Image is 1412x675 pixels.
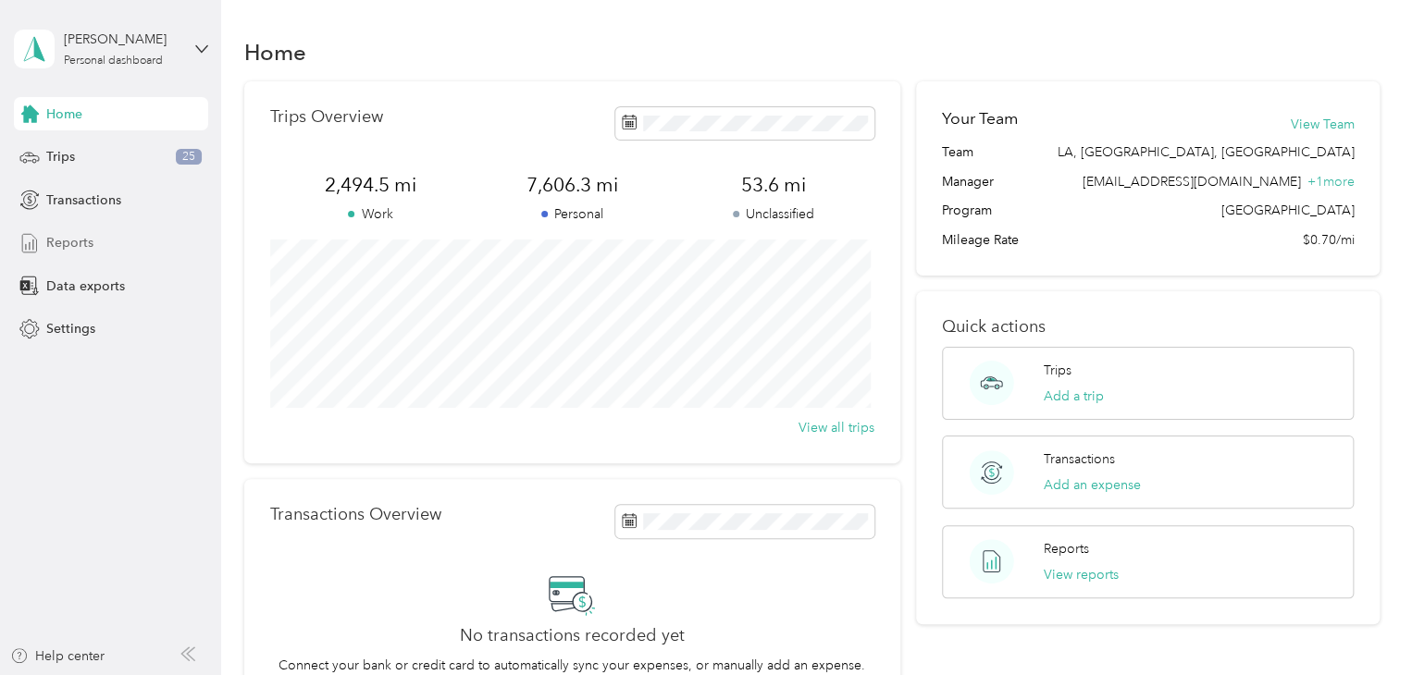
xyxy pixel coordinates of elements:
[1044,539,1089,558] p: Reports
[673,172,874,198] span: 53.6 mi
[46,104,82,124] span: Home
[673,204,874,224] p: Unclassified
[46,276,125,296] span: Data exports
[270,204,472,224] p: Work
[1044,449,1115,469] p: Transactions
[64,30,180,49] div: [PERSON_NAME]
[1290,115,1354,134] button: View Team
[942,317,1354,337] p: Quick actions
[1302,230,1354,250] span: $0.70/mi
[1082,174,1300,190] span: [EMAIL_ADDRESS][DOMAIN_NAME]
[1044,387,1104,406] button: Add a trip
[799,418,874,437] button: View all trips
[1220,201,1354,220] span: [GEOGRAPHIC_DATA]
[270,505,441,524] p: Transactions Overview
[942,172,994,191] span: Manager
[244,43,306,62] h1: Home
[270,172,472,198] span: 2,494.5 mi
[1044,361,1071,380] p: Trips
[460,626,685,645] h2: No transactions recorded yet
[942,230,1019,250] span: Mileage Rate
[1044,565,1119,584] button: View reports
[471,172,673,198] span: 7,606.3 mi
[942,142,973,162] span: Team
[279,656,865,675] p: Connect your bank or credit card to automatically sync your expenses, or manually add an expense.
[10,646,105,666] button: Help center
[46,319,95,338] span: Settings
[46,190,121,210] span: Transactions
[46,147,75,166] span: Trips
[1044,475,1141,495] button: Add an expense
[270,107,383,127] p: Trips Overview
[64,55,163,67] div: Personal dashboard
[942,107,1018,130] h2: Your Team
[942,201,992,220] span: Program
[176,149,202,166] span: 25
[1057,142,1354,162] span: LA, [GEOGRAPHIC_DATA], [GEOGRAPHIC_DATA]
[1307,174,1354,190] span: + 1 more
[46,233,93,252] span: Reports
[471,204,673,224] p: Personal
[1308,571,1412,675] iframe: Everlance-gr Chat Button Frame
